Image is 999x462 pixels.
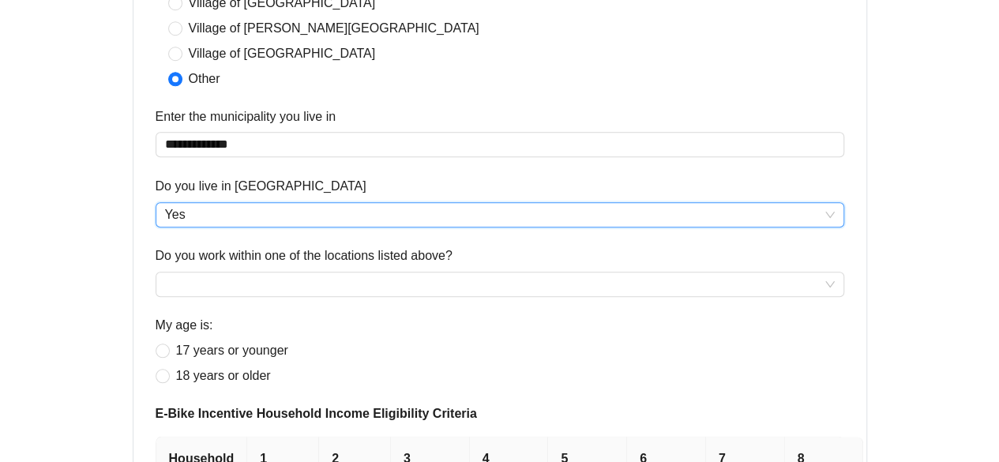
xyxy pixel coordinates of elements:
[156,132,844,157] input: Enter the municipality you live in
[182,69,227,88] span: Other
[156,404,844,423] span: E-Bike Incentive Household Income Eligibility Criteria
[156,316,213,335] label: My age is:
[165,203,835,227] span: Yes
[170,341,295,360] span: 17 years or younger
[170,366,277,385] span: 18 years or older
[156,177,366,196] label: Do you live in Westchester County
[182,19,486,38] span: Village of [PERSON_NAME][GEOGRAPHIC_DATA]
[156,107,336,126] label: Enter the municipality you live in
[156,246,453,265] label: Do you work within one of the locations listed above?
[182,44,382,63] span: Village of [GEOGRAPHIC_DATA]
